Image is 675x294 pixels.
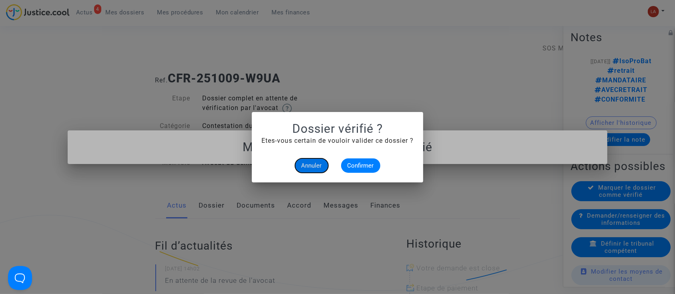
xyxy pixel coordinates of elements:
[301,162,322,169] span: Annuler
[348,162,374,169] span: Confirmer
[261,122,414,136] h1: Dossier vérifié ?
[261,137,414,144] span: Etes-vous certain de vouloir valider ce dossier ?
[295,158,328,173] button: Annuler
[8,266,32,290] iframe: Help Scout Beacon - Open
[341,158,380,173] button: Confirmer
